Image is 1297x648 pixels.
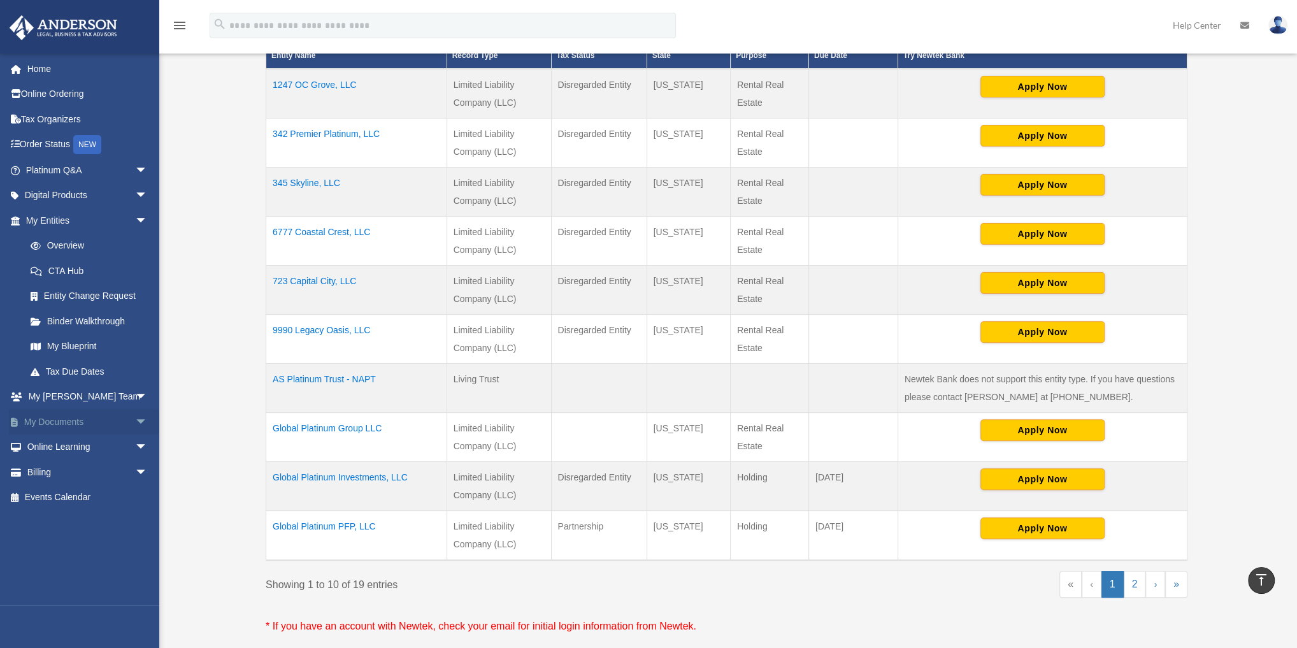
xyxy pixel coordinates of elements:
button: Apply Now [980,76,1105,97]
button: Apply Now [980,321,1105,343]
td: Global Platinum Group LLC [266,413,447,462]
td: Holding [731,462,809,511]
span: arrow_drop_down [135,384,161,410]
a: Tax Due Dates [18,359,161,384]
td: [US_STATE] [647,69,731,119]
button: Apply Now [980,468,1105,490]
span: arrow_drop_down [135,157,161,184]
td: Rental Real Estate [731,168,809,217]
img: User Pic [1268,16,1287,34]
div: Showing 1 to 10 of 19 entries [266,571,717,594]
i: vertical_align_top [1254,572,1269,587]
td: [US_STATE] [647,511,731,561]
a: Overview [18,233,154,259]
a: My Documentsarrow_drop_down [9,409,167,435]
button: Apply Now [980,272,1105,294]
a: Online Ordering [9,82,167,107]
a: Next [1145,571,1165,598]
td: Disregarded Entity [551,462,647,511]
td: AS Platinum Trust - NAPT [266,364,447,413]
td: Disregarded Entity [551,266,647,315]
td: [US_STATE] [647,266,731,315]
td: Limited Liability Company (LLC) [447,462,551,511]
a: Binder Walkthrough [18,308,161,334]
button: Apply Now [980,419,1105,441]
td: 342 Premier Platinum, LLC [266,119,447,168]
a: 2 [1124,571,1146,598]
button: Apply Now [980,517,1105,539]
span: arrow_drop_down [135,459,161,486]
td: 345 Skyline, LLC [266,168,447,217]
a: vertical_align_top [1248,567,1275,594]
td: Partnership [551,511,647,561]
td: Limited Liability Company (LLC) [447,315,551,364]
img: Anderson Advisors Platinum Portal [6,15,121,40]
td: Limited Liability Company (LLC) [447,69,551,119]
td: Disregarded Entity [551,69,647,119]
td: Limited Liability Company (LLC) [447,266,551,315]
td: 723 Capital City, LLC [266,266,447,315]
span: arrow_drop_down [135,435,161,461]
a: Platinum Q&Aarrow_drop_down [9,157,167,183]
span: Record Type [452,51,498,60]
button: Apply Now [980,174,1105,196]
td: Disregarded Entity [551,217,647,266]
td: Rental Real Estate [731,266,809,315]
button: Apply Now [980,125,1105,147]
a: Digital Productsarrow_drop_down [9,183,167,208]
span: arrow_drop_down [135,409,161,435]
i: menu [172,18,187,33]
td: Rental Real Estate [731,413,809,462]
td: [DATE] [808,511,898,561]
a: Previous [1082,571,1101,598]
span: arrow_drop_down [135,183,161,209]
td: [DATE] [808,462,898,511]
a: CTA Hub [18,258,161,284]
td: Limited Liability Company (LLC) [447,119,551,168]
a: My Entitiesarrow_drop_down [9,208,161,233]
i: search [213,17,227,31]
a: Online Learningarrow_drop_down [9,435,167,460]
td: Limited Liability Company (LLC) [447,511,551,561]
a: Billingarrow_drop_down [9,459,167,485]
td: Rental Real Estate [731,119,809,168]
td: Holding [731,511,809,561]
td: 1247 OC Grove, LLC [266,69,447,119]
button: Apply Now [980,223,1105,245]
a: Tax Organizers [9,106,167,132]
div: Try Newtek Bank [903,48,1168,63]
a: menu [172,22,187,33]
a: My Blueprint [18,334,161,359]
td: Disregarded Entity [551,315,647,364]
td: Rental Real Estate [731,315,809,364]
td: Disregarded Entity [551,119,647,168]
td: Limited Liability Company (LLC) [447,217,551,266]
a: Events Calendar [9,485,167,510]
td: Global Platinum Investments, LLC [266,462,447,511]
a: Last [1165,571,1187,598]
td: [US_STATE] [647,217,731,266]
span: arrow_drop_down [135,208,161,234]
a: My [PERSON_NAME] Teamarrow_drop_down [9,384,167,410]
span: Tax Status [557,51,595,60]
td: 6777 Coastal Crest, LLC [266,217,447,266]
td: Rental Real Estate [731,69,809,119]
td: [US_STATE] [647,168,731,217]
td: [US_STATE] [647,315,731,364]
td: Living Trust [447,364,551,413]
a: Order StatusNEW [9,132,167,158]
a: First [1059,571,1082,598]
span: Entity Name [271,51,315,60]
a: 1 [1101,571,1124,598]
td: Disregarded Entity [551,168,647,217]
a: Home [9,56,167,82]
a: Entity Change Request [18,284,161,309]
td: Newtek Bank does not support this entity type. If you have questions please contact [PERSON_NAME]... [898,364,1187,413]
td: Rental Real Estate [731,217,809,266]
td: [US_STATE] [647,413,731,462]
td: [US_STATE] [647,119,731,168]
td: 9990 Legacy Oasis, LLC [266,315,447,364]
td: [US_STATE] [647,462,731,511]
td: Limited Liability Company (LLC) [447,413,551,462]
